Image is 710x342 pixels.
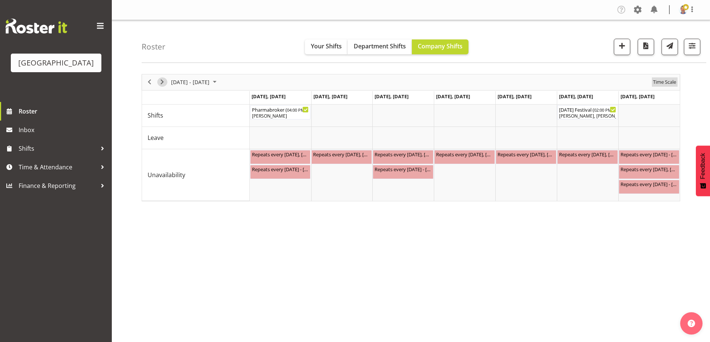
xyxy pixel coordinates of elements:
[250,105,680,201] table: Timeline Week of October 13, 2025
[434,150,495,164] div: Unavailability"s event - Repeats every monday, tuesday, wednesday, thursday, friday - Jody Smart ...
[594,107,633,113] span: 02:00 PM - 10:00 PM
[375,165,432,173] div: Repeats every [DATE] - [PERSON_NAME] ( )
[313,150,370,158] div: Repeats every [DATE], [DATE], [DATE], [DATE], [DATE] - [PERSON_NAME] ( )
[311,42,342,50] span: Your Shifts
[684,39,700,55] button: Filter Shifts
[679,5,688,14] img: cian-ocinnseala53500ffac99bba29ecca3b151d0be656.png
[156,74,168,90] div: next period
[145,77,155,87] button: Previous
[688,320,695,327] img: help-xxl-2.png
[252,165,309,173] div: Repeats every [DATE] - [PERSON_NAME] ( )
[143,74,156,90] div: previous period
[375,93,408,100] span: [DATE], [DATE]
[700,153,706,179] span: Feedback
[19,124,108,135] span: Inbox
[696,146,710,196] button: Feedback - Show survey
[252,93,285,100] span: [DATE], [DATE]
[652,77,677,87] span: Time Scale
[619,165,679,179] div: Unavailability"s event - Repeats every sunday, saturday - Richard Freeman Begin From Sunday, Octo...
[250,150,311,164] div: Unavailability"s event - Repeats every monday, tuesday, wednesday, thursday, friday - Jody Smart ...
[142,74,680,201] div: Timeline Week of October 13, 2025
[305,39,348,54] button: Your Shifts
[252,113,309,119] div: [PERSON_NAME]
[250,105,311,119] div: Shifts"s event - Pharmabroker Begin From Monday, October 13, 2025 at 4:00:00 PM GMT+13:00 Ends At...
[619,150,679,164] div: Unavailability"s event - Repeats every sunday - Richard Freeman Begin From Sunday, October 19, 20...
[348,39,412,54] button: Department Shifts
[621,93,654,100] span: [DATE], [DATE]
[638,39,654,55] button: Download a PDF of the roster according to the set date range.
[287,107,326,113] span: 04:00 PM - 09:00 PM
[619,180,679,194] div: Unavailability"s event - Repeats every sunday - Richard Freeman Begin From Sunday, October 19, 20...
[559,150,616,158] div: Repeats every [DATE], [DATE] - [PERSON_NAME] ( )
[6,19,67,33] img: Rosterit website logo
[168,74,221,90] div: October 13 - 19, 2025
[142,149,250,201] td: Unavailability resource
[412,39,468,54] button: Company Shifts
[148,170,185,179] span: Unavailability
[148,133,164,142] span: Leave
[662,39,678,55] button: Send a list of all shifts for the selected filtered period to all rostered employees.
[498,150,555,158] div: Repeats every [DATE], [DATE], [DATE], [DATE], [DATE] - [PERSON_NAME] ( )
[250,165,311,179] div: Unavailability"s event - Repeats every monday - Richard Freeman Begin From Monday, October 13, 20...
[559,93,593,100] span: [DATE], [DATE]
[311,150,372,164] div: Unavailability"s event - Repeats every monday, tuesday, wednesday, thursday, friday - Jody Smart ...
[621,150,678,158] div: Repeats every [DATE] - [PERSON_NAME] ( )
[170,77,220,87] button: September 2025
[614,39,630,55] button: Add a new shift
[375,150,432,158] div: Repeats every [DATE], [DATE], [DATE], [DATE], [DATE] - [PERSON_NAME] ( )
[496,150,556,164] div: Unavailability"s event - Repeats every monday, tuesday, wednesday, thursday, friday - Jody Smart ...
[18,57,94,68] div: [GEOGRAPHIC_DATA]
[621,180,678,188] div: Repeats every [DATE] - [PERSON_NAME] ( )
[19,180,97,191] span: Finance & Reporting
[19,143,97,154] span: Shifts
[436,150,493,158] div: Repeats every [DATE], [DATE], [DATE], [DATE], [DATE] - [PERSON_NAME] ( )
[170,77,210,87] span: [DATE] - [DATE]
[621,165,678,173] div: Repeats every [DATE], [DATE] - [PERSON_NAME] ( )
[142,42,165,51] h4: Roster
[142,127,250,149] td: Leave resource
[652,77,678,87] button: Time Scale
[559,106,616,113] div: [DATE] Festival ( )
[313,93,347,100] span: [DATE], [DATE]
[373,165,433,179] div: Unavailability"s event - Repeats every wednesday - Richard Freeman Begin From Wednesday, October ...
[142,105,250,127] td: Shifts resource
[252,106,309,113] div: Pharmabroker ( )
[354,42,406,50] span: Department Shifts
[19,162,97,173] span: Time & Attendance
[498,93,531,100] span: [DATE], [DATE]
[557,105,618,119] div: Shifts"s event - Diwali Festival Begin From Saturday, October 18, 2025 at 2:00:00 PM GMT+13:00 En...
[157,77,167,87] button: Next
[148,111,163,120] span: Shifts
[252,150,309,158] div: Repeats every [DATE], [DATE], [DATE], [DATE], [DATE] - [PERSON_NAME] ( )
[557,150,618,164] div: Unavailability"s event - Repeats every sunday, saturday - Richard Freeman Begin From Saturday, Oc...
[19,106,108,117] span: Roster
[559,113,616,119] div: [PERSON_NAME], [PERSON_NAME]
[418,42,463,50] span: Company Shifts
[373,150,433,164] div: Unavailability"s event - Repeats every monday, tuesday, wednesday, thursday, friday - Jody Smart ...
[436,93,470,100] span: [DATE], [DATE]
